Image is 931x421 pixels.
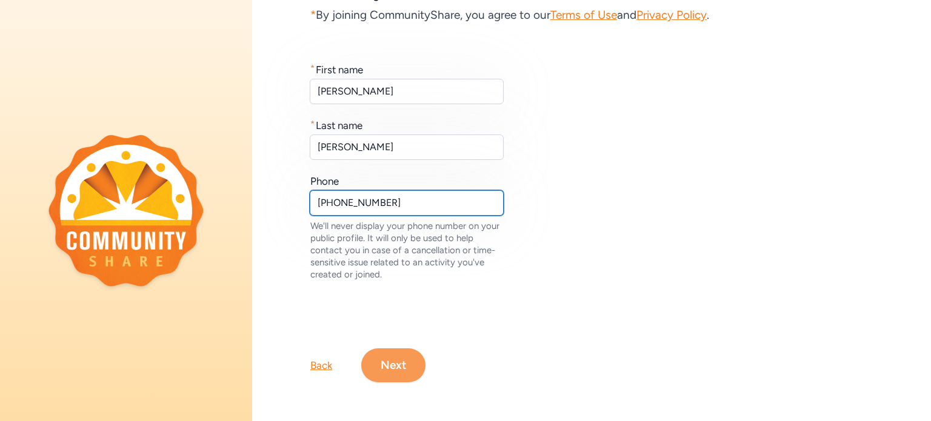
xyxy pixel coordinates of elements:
[550,8,617,22] a: Terms of Use
[316,62,363,77] div: First name
[310,174,339,188] div: Phone
[310,220,504,280] div: We'll never display your phone number on your public profile. It will only be used to help contac...
[316,118,362,133] div: Last name
[310,358,332,373] div: Back
[361,348,425,382] button: Next
[48,134,204,286] img: logo
[310,190,504,216] input: (000) 000-0000
[310,7,873,24] div: By joining CommunityShare, you agree to our and .
[636,8,707,22] a: Privacy Policy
